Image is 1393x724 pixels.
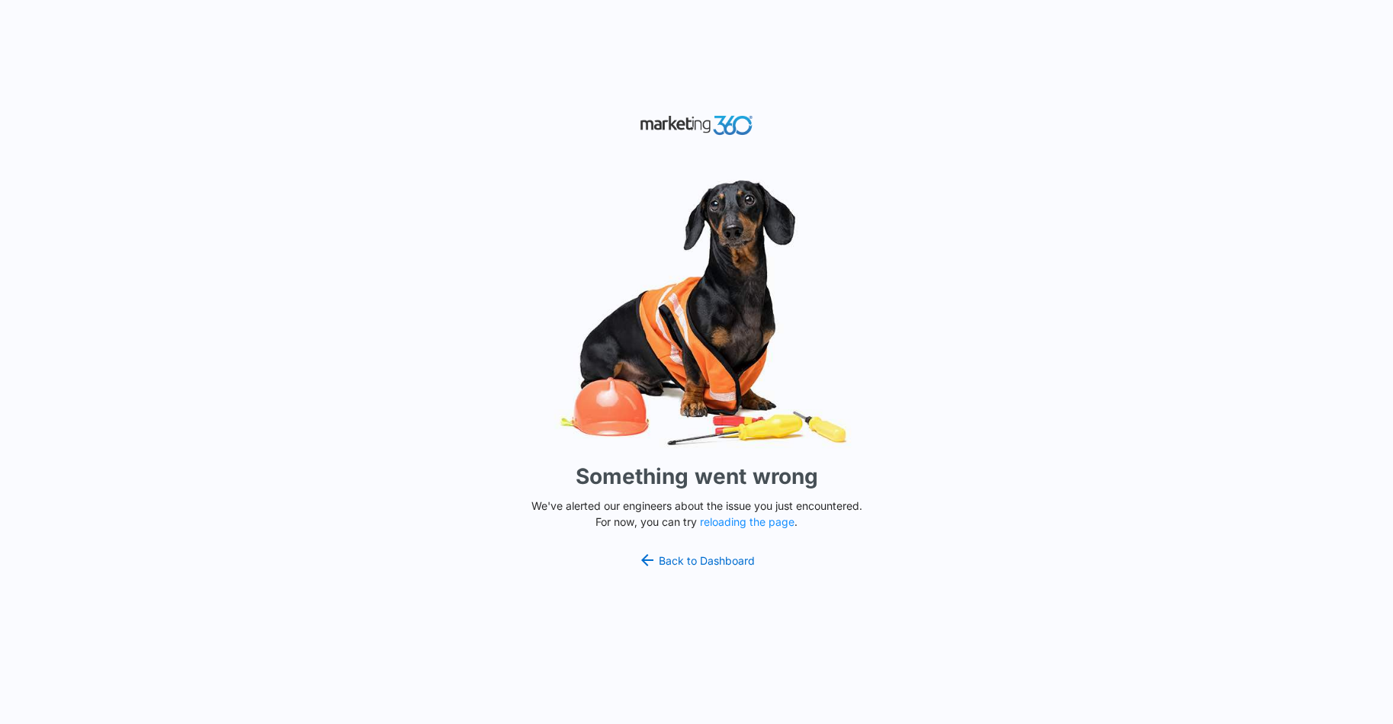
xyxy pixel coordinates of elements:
[638,551,756,569] a: Back to Dashboard
[576,460,818,492] h1: Something went wrong
[468,171,926,455] img: Sad Dog
[640,112,754,139] img: Marketing 360 Logo
[525,498,868,530] p: We've alerted our engineers about the issue you just encountered. For now, you can try .
[700,516,794,528] button: reloading the page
